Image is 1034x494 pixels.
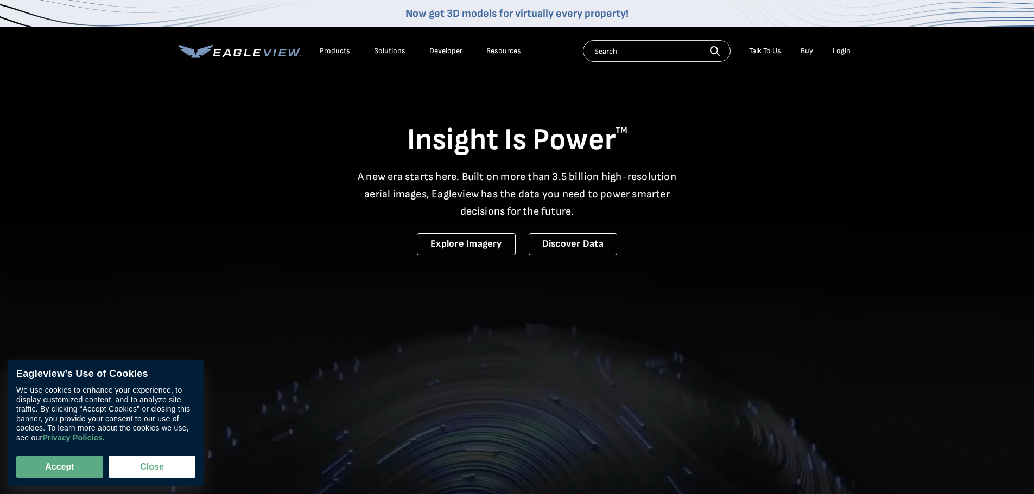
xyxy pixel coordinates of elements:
[42,433,102,442] a: Privacy Policies
[16,368,195,380] div: Eagleview’s Use of Cookies
[16,386,195,442] div: We use cookies to enhance your experience, to display customized content, and to analyze site tra...
[749,46,781,56] div: Talk To Us
[320,46,350,56] div: Products
[583,40,731,62] input: Search
[16,456,103,478] button: Accept
[179,121,856,159] h1: Insight Is Power
[374,46,405,56] div: Solutions
[429,46,462,56] a: Developer
[801,46,813,56] a: Buy
[405,7,629,20] a: Now get 3D models for virtually every property!
[616,125,627,136] sup: TM
[529,233,617,255] a: Discover Data
[486,46,521,56] div: Resources
[351,168,683,220] p: A new era starts here. Built on more than 3.5 billion high-resolution aerial images, Eagleview ha...
[417,233,516,255] a: Explore Imagery
[833,46,851,56] div: Login
[109,456,195,478] button: Close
